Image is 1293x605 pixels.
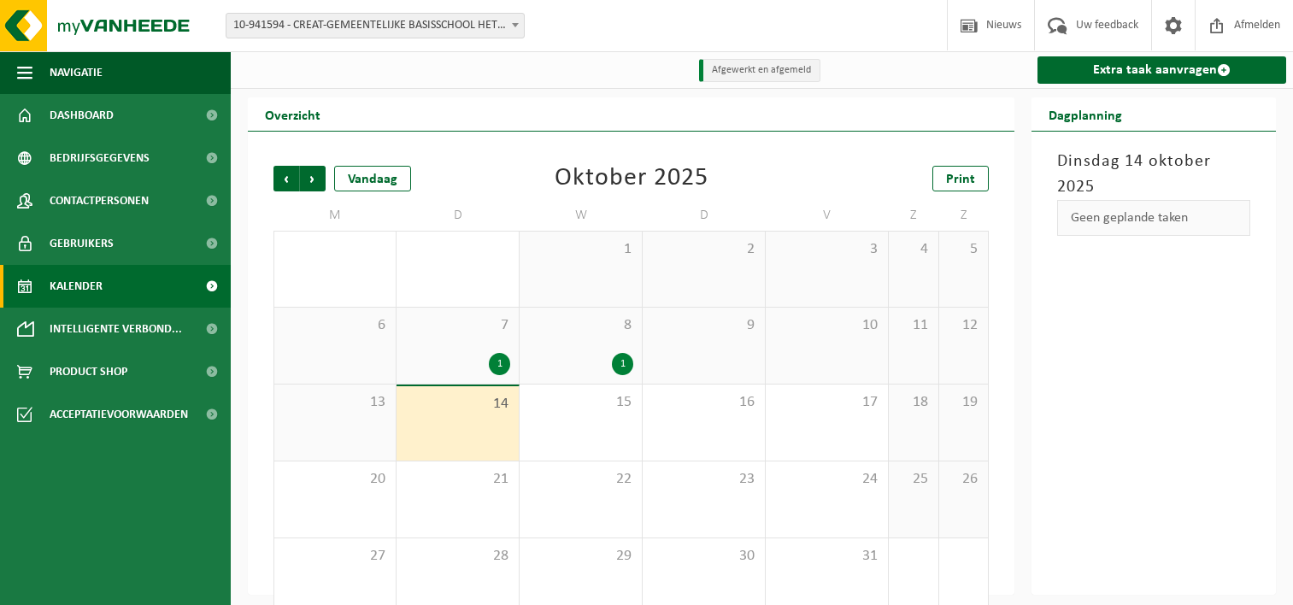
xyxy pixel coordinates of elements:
[948,316,980,335] span: 12
[528,316,633,335] span: 8
[528,470,633,489] span: 22
[50,308,182,350] span: Intelligente verbond...
[528,393,633,412] span: 15
[50,265,103,308] span: Kalender
[50,94,114,137] span: Dashboard
[948,240,980,259] span: 5
[555,166,708,191] div: Oktober 2025
[699,59,820,82] li: Afgewerkt en afgemeld
[50,222,114,265] span: Gebruikers
[50,51,103,94] span: Navigatie
[1037,56,1286,84] a: Extra taak aanvragen
[897,470,930,489] span: 25
[948,470,980,489] span: 26
[946,173,975,186] span: Print
[50,137,150,179] span: Bedrijfsgegevens
[939,200,990,231] td: Z
[774,240,879,259] span: 3
[651,547,756,566] span: 30
[643,200,766,231] td: D
[283,547,387,566] span: 27
[948,393,980,412] span: 19
[774,547,879,566] span: 31
[1031,97,1139,131] h2: Dagplanning
[774,393,879,412] span: 17
[897,393,930,412] span: 18
[283,316,387,335] span: 6
[897,316,930,335] span: 11
[651,393,756,412] span: 16
[50,350,127,393] span: Product Shop
[651,240,756,259] span: 2
[774,470,879,489] span: 24
[226,13,525,38] span: 10-941594 - CREAT-GEMEENTELIJKE BASISSCHOOL HET PARK - MELLE
[226,14,524,38] span: 10-941594 - CREAT-GEMEENTELIJKE BASISSCHOOL HET PARK - MELLE
[889,200,939,231] td: Z
[651,316,756,335] span: 9
[283,393,387,412] span: 13
[520,200,643,231] td: W
[405,547,510,566] span: 28
[273,200,397,231] td: M
[1057,149,1250,200] h3: Dinsdag 14 oktober 2025
[405,470,510,489] span: 21
[397,200,520,231] td: D
[405,395,510,414] span: 14
[651,470,756,489] span: 23
[248,97,338,131] h2: Overzicht
[405,316,510,335] span: 7
[932,166,989,191] a: Print
[283,470,387,489] span: 20
[50,393,188,436] span: Acceptatievoorwaarden
[766,200,889,231] td: V
[489,353,510,375] div: 1
[334,166,411,191] div: Vandaag
[612,353,633,375] div: 1
[528,547,633,566] span: 29
[897,240,930,259] span: 4
[774,316,879,335] span: 10
[50,179,149,222] span: Contactpersonen
[300,166,326,191] span: Volgende
[528,240,633,259] span: 1
[273,166,299,191] span: Vorige
[1057,200,1250,236] div: Geen geplande taken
